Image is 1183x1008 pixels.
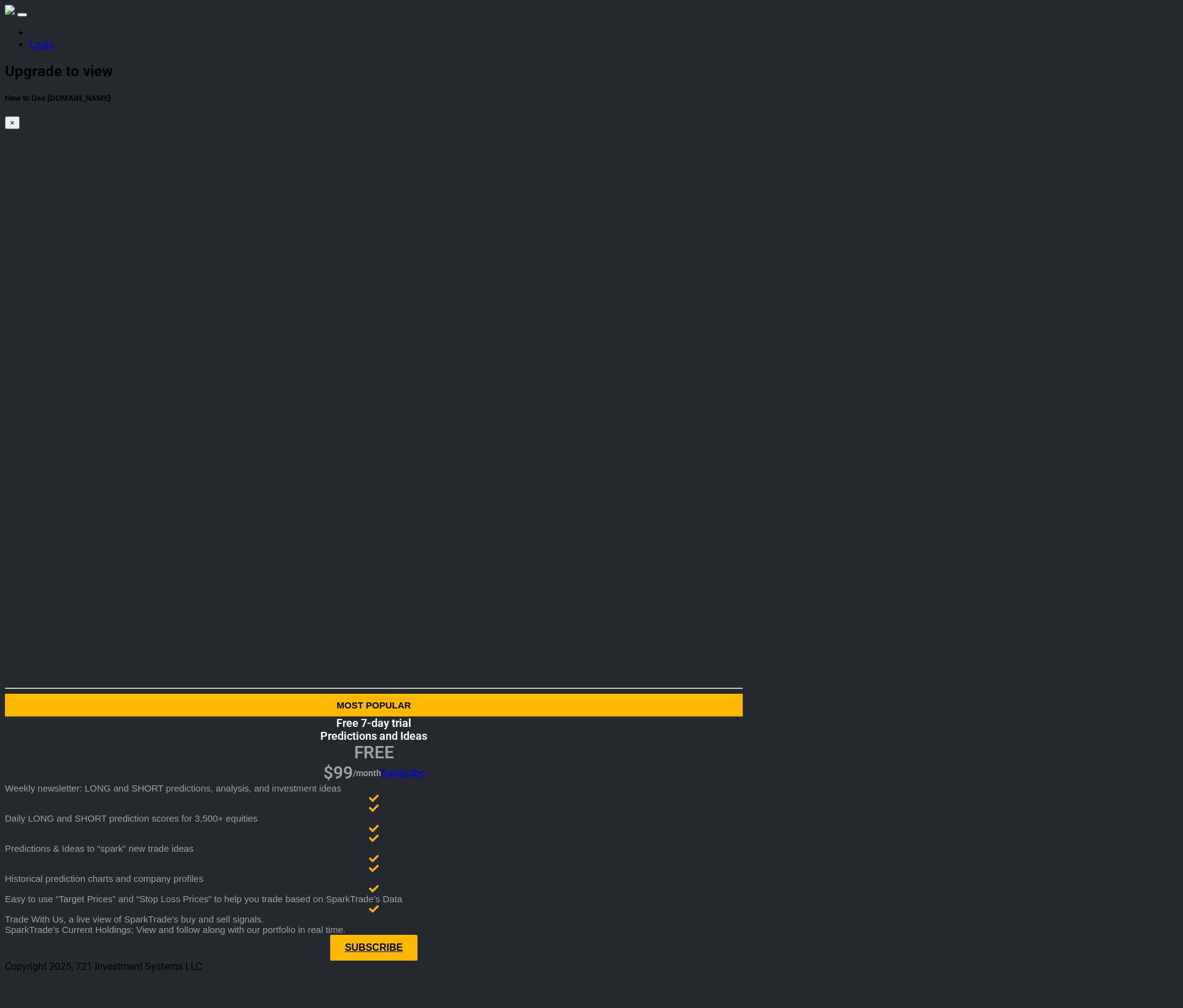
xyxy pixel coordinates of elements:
a: Subscribe [330,935,417,961]
div: Predictions & Ideas to “spark” new trade ideas [5,843,743,854]
div: $99 [323,763,353,783]
button: × [5,116,20,129]
div: Trade With Us, a live view of SparkTrade’s buy and sell signals. [5,914,743,924]
div: Copyright 2025, 721 Investment Systems LLC [5,961,743,972]
h5: How to Use [DOMAIN_NAME] [5,93,743,103]
a: Subscribe [381,767,424,779]
div: Free 7-day trial [5,716,743,729]
button: Toggle navigation [17,13,27,17]
div: Predictions and Ideas [5,729,743,742]
div: Historical prediction charts and company profiles [5,873,743,884]
h2: Upgrade to view [5,63,743,80]
div: Easy to use “Target Prices” and “Stop Loss Prices” to help you trade based on SparkTrade’s Data [5,894,743,904]
div: Daily LONG and SHORT prediction scores for 3,500+ equities [5,813,743,823]
div: Most popular [5,700,743,710]
div: /month [353,768,381,778]
iframe: Album Cover for Website without music Widescreen version.mp4 [5,129,743,683]
div: Weekly newsletter: LONG and SHORT predictions, analysis, and investment ideas [5,783,743,793]
div: SparkTrade’s Current Holdings; View and follow along with our portfolio in real time. [5,924,743,935]
span: × [10,118,15,127]
img: sparktrade.png [5,5,15,15]
a: Login [30,39,54,50]
div: FREE [354,742,394,763]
